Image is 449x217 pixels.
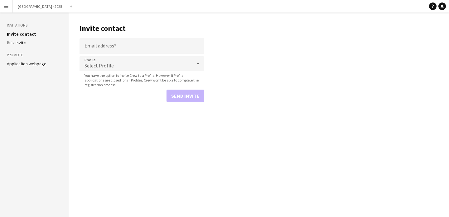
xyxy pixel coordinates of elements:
h3: Promote [7,52,62,58]
a: Bulk invite [7,40,26,46]
button: [GEOGRAPHIC_DATA] - 2025 [13,0,67,12]
h3: Invitations [7,22,62,28]
span: Select Profile [84,62,114,69]
span: You have the option to invite Crew to a Profile. However, if Profile applications are closed for ... [80,73,204,87]
a: Application webpage [7,61,46,67]
a: Invite contact [7,31,36,37]
h1: Invite contact [80,24,204,33]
